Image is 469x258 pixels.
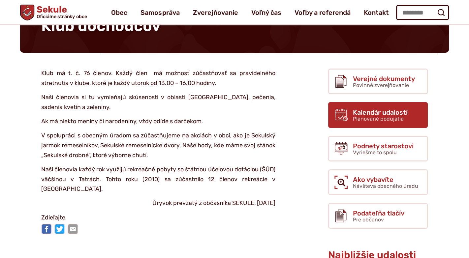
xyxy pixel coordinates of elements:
[41,69,275,88] p: Klub má t. č. 76 členov. Každý člen má možnosť zúčastňovať sa pravidelného stretnutia v klube, kt...
[328,136,428,161] a: Podnety starostovi Vyriešme to spolu
[68,224,78,234] img: Zdieľať e-mailom
[353,75,415,82] span: Verejné dokumenty
[141,3,179,22] a: Samospráva
[353,216,384,223] span: Pre občanov
[20,5,34,20] img: Prejsť na domovskú stránku
[353,142,414,150] span: Podnety starostovi
[294,3,350,22] a: Voľby a referendá
[193,3,238,22] a: Zverejňovanie
[353,183,418,189] span: Návšteva obecného úradu
[41,93,275,112] p: Naši členovia si tu vymieňajú skúsenosti v oblasti [GEOGRAPHIC_DATA], pečenia, sadenia kvetín a z...
[41,17,161,35] span: Klub dôchodcov
[353,82,409,88] span: Povinné zverejňovanie
[353,176,418,183] span: Ako vybavíte
[41,224,52,234] img: Zdieľať na Facebooku
[353,210,404,217] span: Podateľňa tlačív
[251,3,281,22] a: Voľný čas
[353,116,404,122] span: Plánované podujatia
[363,3,389,22] a: Kontakt
[41,131,275,160] p: V spolupráci s obecným úradom sa zúčastňujeme na akciách v obci, ako je Sekulský jarmok remeselní...
[353,109,408,116] span: Kalendár udalostí
[353,149,397,156] span: Vyriešme to spolu
[41,117,275,127] p: Ak má niekto meniny či narodeniny, vždy odíde s darčekom.
[54,224,65,234] img: Zdieľať na Twitteri
[41,165,275,194] p: Naši členovia každý rok využijú rekreačné pobyty so štátnou účelovou dotáciou (ŠÚD) väčšinou v Ta...
[34,5,87,19] span: Sekule
[37,14,87,19] span: Oficiálne stránky obce
[328,203,428,229] a: Podateľňa tlačív Pre občanov
[328,169,428,195] a: Ako vybavíte Návšteva obecného úradu
[20,5,87,20] a: Logo Sekule, prejsť na domovskú stránku.
[328,102,428,128] a: Kalendár udalostí Plánované podujatia
[328,69,428,94] a: Verejné dokumenty Povinné zverejňovanie
[41,198,275,208] p: Úryvok prevzatý z občasníka SEKULE, [DATE]
[41,213,275,223] p: Zdieľajte
[111,3,127,22] a: Obec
